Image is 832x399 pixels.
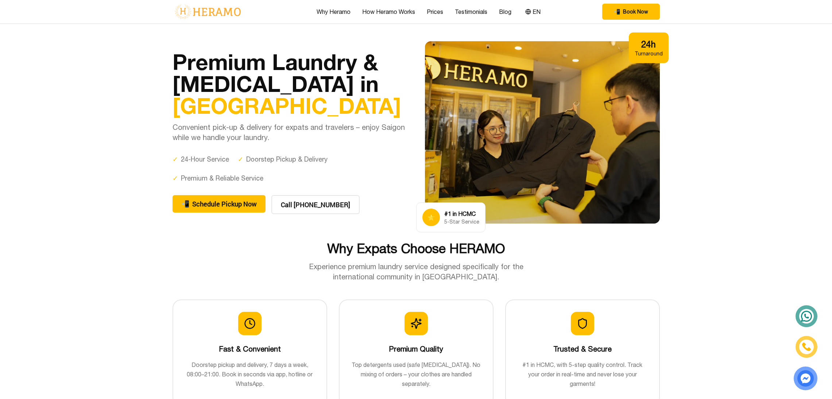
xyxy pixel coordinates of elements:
a: Why Heramo [317,7,351,16]
p: Experience premium laundry service designed specifically for the international community in [GEOG... [294,262,539,282]
span: phone [614,8,620,15]
div: 24-Hour Service [173,154,229,164]
h2: Why Expats Choose HERAMO [173,241,660,256]
div: 5-Star Service [444,218,479,225]
span: phone [181,199,189,209]
h3: Trusted & Secure [518,344,647,354]
a: Prices [427,7,443,16]
img: phone-icon [802,342,811,352]
button: phone Book Now [602,4,660,20]
span: ✓ [173,154,178,164]
span: [GEOGRAPHIC_DATA] [173,92,401,119]
span: Book Now [623,8,648,15]
p: Convenient pick-up & delivery for expats and travelers – enjoy Saigon while we handle your laundry. [173,122,407,143]
div: #1 in HCMC [444,209,479,218]
p: #1 in HCMC, with 5-step quality control. Track your order in real-time and never lose your garments! [518,360,647,388]
span: star [427,213,435,222]
div: Premium & Reliable Service [173,173,263,183]
button: EN [523,7,543,16]
p: Doorstep pickup and delivery, 7 days a week, 08:00–21:00. Book in seconds via app, hotline or Wha... [185,360,315,388]
button: Call [PHONE_NUMBER] [271,195,360,214]
div: Doorstep Pickup & Delivery [238,154,328,164]
h1: Premium Laundry & [MEDICAL_DATA] in [173,51,407,116]
span: ✓ [238,154,243,164]
h3: Premium Quality [351,344,481,354]
a: How Heramo Works [362,7,415,16]
img: logo-with-text.png [173,4,243,19]
p: Top detergents used (safe [MEDICAL_DATA]). No mixing of orders – your clothes are handled separat... [351,360,481,388]
a: phone-icon [797,337,816,357]
h3: Fast & Convenient [185,344,315,354]
button: phone Schedule Pickup Now [173,195,266,213]
div: 24h [635,38,663,50]
span: ✓ [173,173,178,183]
div: Turnaround [635,50,663,57]
a: Blog [499,7,511,16]
a: Testimonials [455,7,487,16]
